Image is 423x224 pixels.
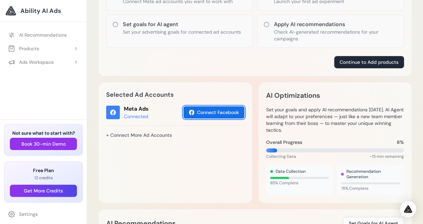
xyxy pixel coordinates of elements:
[4,56,83,68] button: Ads Workspace
[10,138,77,150] button: Book 30-min Demo
[5,5,81,16] a: Ability AI Ads
[10,185,77,197] button: Get More Credits
[10,130,77,136] h3: Not sure what to start with?
[124,113,148,120] div: Connected
[10,167,77,174] h3: Free Plan
[266,106,404,133] p: Set your goals and apply AI recommendations [DATE]. AI Agent will adapt to your preferences — jus...
[106,129,172,141] a: + Connect More Ad Accounts
[123,20,241,29] h3: Set goals for AI agent
[106,90,244,99] h2: Selected Ad Accounts
[8,59,54,66] div: Ads Workspace
[397,139,404,146] span: 8%
[274,29,398,42] p: Check AI-generated recommendations for your campaigns
[124,105,148,113] div: Meta Ads
[270,180,329,186] span: 85% Complete
[4,29,83,41] a: AI Recommendations
[10,175,77,181] p: 12 credits
[334,56,404,68] button: Continue to Add products
[266,154,296,159] span: Collecting Data
[276,169,306,174] span: Data Collection
[266,90,320,101] h2: AI Optimizations
[123,29,241,35] p: Set your advertising goals for connected ad accounts
[8,45,39,52] div: Products
[370,154,404,159] span: ~15 min remaining
[266,139,302,146] span: Overall Progress
[341,186,400,191] span: 15% Complete
[346,169,400,180] span: Recommendation Generation
[20,6,61,16] span: Ability AI Ads
[400,201,416,217] div: Open Intercom Messenger
[4,42,83,55] button: Products
[274,20,398,29] h3: Apply AI recommendations
[4,208,83,220] a: Settings
[183,106,244,118] button: Connect Facebook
